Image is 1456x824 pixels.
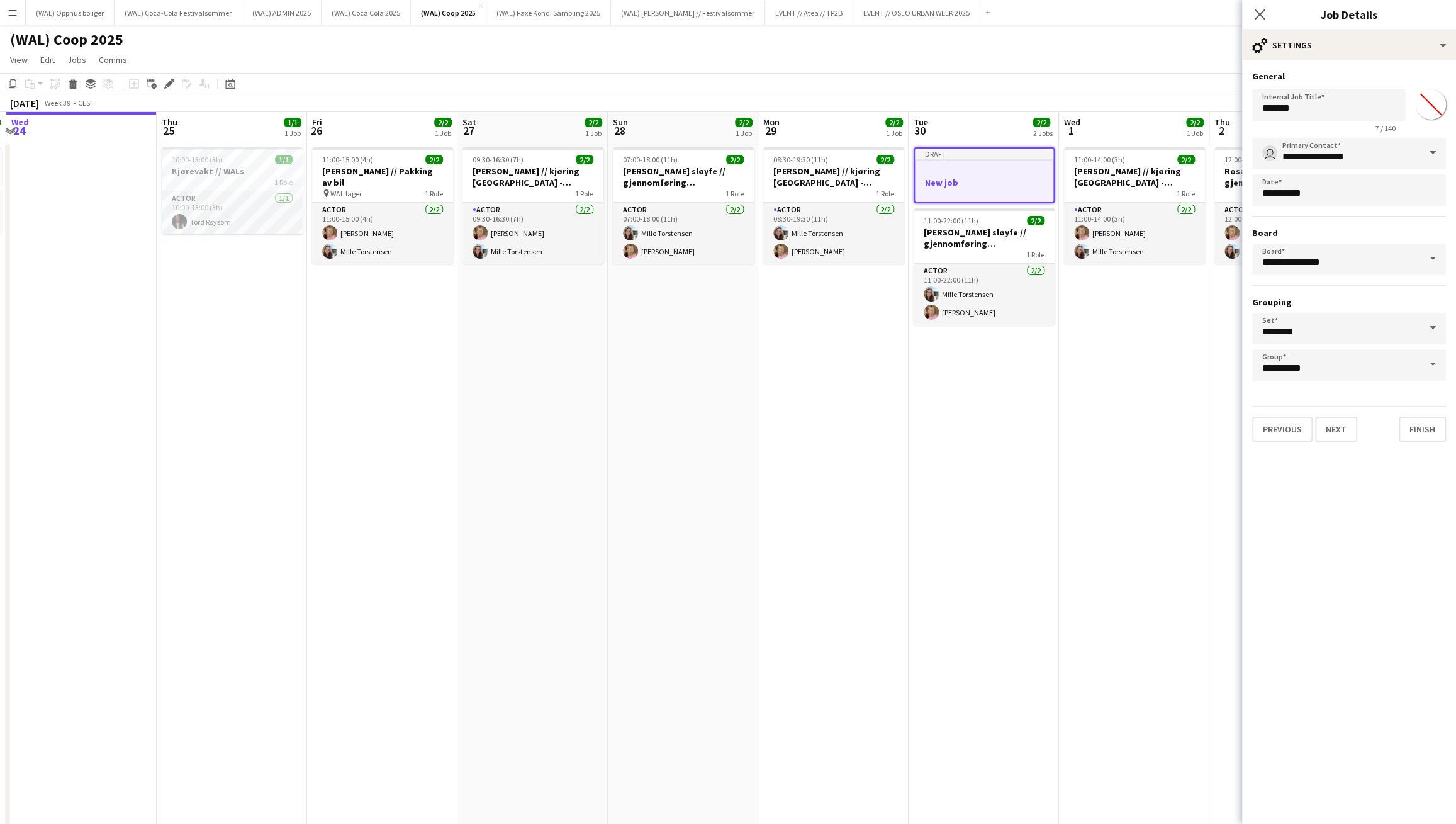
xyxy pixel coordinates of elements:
button: (WAL) Coca Cola 2025 [322,1,411,25]
span: Mon [763,116,780,128]
button: Next [1315,417,1357,442]
app-card-role: Actor2/207:00-18:00 (11h)Mille Torstensen[PERSON_NAME] [613,203,754,264]
div: CEST [78,98,94,108]
a: Edit [35,52,60,68]
span: 2/2 [1177,155,1195,164]
span: Wed [1064,116,1080,128]
span: 2/2 [726,155,744,164]
app-job-card: 08:30-19:30 (11h)2/2[PERSON_NAME] // kjøring [GEOGRAPHIC_DATA] - [GEOGRAPHIC_DATA]1 RoleActor2/20... [763,147,904,264]
app-job-card: 10:00-13:00 (3h)1/1Kjørevakt // WALs1 RoleActor1/110:00-13:00 (3h)Tord Røysom [162,147,303,234]
span: 1/1 [284,118,301,127]
app-card-role: Actor2/212:00-21:00 (9h)[PERSON_NAME]Mille Torstensen [1214,203,1355,264]
span: 1 Role [274,178,293,187]
button: Previous [1252,417,1313,442]
app-job-card: 12:00-21:00 (9h)2/2Rosa sløyfe // gjennomføring Haugesund1 RoleActor2/212:00-21:00 (9h)[PERSON_NA... [1214,147,1355,264]
span: 2/2 [434,118,452,127]
span: 1 Role [1177,189,1195,198]
app-job-card: 11:00-15:00 (4h)2/2[PERSON_NAME] // Pakking av bil WAL lager1 RoleActor2/211:00-15:00 (4h)[PERSON... [312,147,453,264]
h3: [PERSON_NAME] // kjøring [GEOGRAPHIC_DATA] - [GEOGRAPHIC_DATA] [763,166,904,188]
span: 1 Role [1026,250,1044,259]
span: Sat [462,116,476,128]
app-job-card: DraftNew job [914,147,1055,203]
span: Thu [162,116,177,128]
button: (WAL) Coca-Cola Festivalsommer [115,1,242,25]
div: 1 Job [585,128,602,138]
button: EVENT // OSLO URBAN WEEK 2025 [853,1,980,25]
span: Sun [613,116,628,128]
div: [DATE] [10,97,39,110]
div: 1 Job [736,128,752,138]
h3: [PERSON_NAME] sløyfe // gjennomføring [GEOGRAPHIC_DATA] [613,166,754,188]
div: Draft [915,149,1053,159]
span: Tue [914,116,928,128]
span: 2/2 [1186,118,1204,127]
span: 27 [461,123,476,138]
app-job-card: 09:30-16:30 (7h)2/2[PERSON_NAME] // kjøring [GEOGRAPHIC_DATA] - [GEOGRAPHIC_DATA]1 RoleActor2/209... [462,147,603,264]
span: 12:00-21:00 (9h) [1224,155,1275,164]
span: Jobs [67,54,86,65]
span: 10:00-13:00 (3h) [172,155,223,164]
span: 1/1 [275,155,293,164]
div: 1 Job [886,128,902,138]
h3: Kjørevakt // WALs [162,166,303,177]
h3: New job [915,177,1053,188]
span: 28 [611,123,628,138]
span: View [10,54,28,65]
span: 07:00-18:00 (11h) [623,155,678,164]
span: 1 Role [575,189,593,198]
div: 2 Jobs [1033,128,1053,138]
app-card-role: Actor2/211:00-22:00 (11h)Mille Torstensen[PERSON_NAME] [914,264,1055,325]
span: Comms [99,54,127,65]
span: 2/2 [1033,118,1050,127]
button: (WAL) ADMIN 2025 [242,1,322,25]
span: 2/2 [885,118,903,127]
span: 30 [912,123,928,138]
h3: [PERSON_NAME] sløyfe // gjennomføring [GEOGRAPHIC_DATA] [914,227,1055,249]
span: 7 / 140 [1365,123,1406,133]
span: 2/2 [576,155,593,164]
span: Thu [1214,116,1230,128]
span: 1 Role [876,189,894,198]
span: 08:30-19:30 (11h) [773,155,828,164]
a: Jobs [62,52,91,68]
h3: General [1252,71,1446,82]
span: 1 [1062,123,1080,138]
button: (WAL) Coop 2025 [411,1,486,25]
app-job-card: 11:00-22:00 (11h)2/2[PERSON_NAME] sløyfe // gjennomføring [GEOGRAPHIC_DATA]1 RoleActor2/211:00-22... [914,208,1055,325]
h3: Rosa sløyfe // gjennomføring Haugesund [1214,166,1355,188]
span: 1 Role [425,189,443,198]
div: Settings [1242,30,1456,60]
span: Wed [11,116,29,128]
button: (WAL) Opphus boliger [26,1,115,25]
h3: Board [1252,227,1446,239]
h3: Grouping [1252,296,1446,308]
div: 1 Job [1187,128,1203,138]
span: WAL lager [330,189,362,198]
span: 1 Role [725,189,744,198]
span: 11:00-22:00 (11h) [924,216,978,225]
app-job-card: 11:00-14:00 (3h)2/2[PERSON_NAME] // kjøring [GEOGRAPHIC_DATA] - [GEOGRAPHIC_DATA]1 RoleActor2/211... [1064,147,1205,264]
span: 2/2 [585,118,602,127]
app-card-role: Actor2/208:30-19:30 (11h)Mille Torstensen[PERSON_NAME] [763,203,904,264]
h1: (WAL) Coop 2025 [10,30,123,49]
span: 2/2 [735,118,753,127]
app-card-role: Actor2/211:00-14:00 (3h)[PERSON_NAME]Mille Torstensen [1064,203,1205,264]
span: 25 [160,123,177,138]
app-card-role: Actor2/209:30-16:30 (7h)[PERSON_NAME]Mille Torstensen [462,203,603,264]
span: Fri [312,116,322,128]
app-card-role: Actor2/211:00-15:00 (4h)[PERSON_NAME]Mille Torstensen [312,203,453,264]
button: Finish [1399,417,1446,442]
button: (WAL) [PERSON_NAME] // Festivalsommer [611,1,765,25]
button: (WAL) Faxe Kondi Sampling 2025 [486,1,611,25]
app-job-card: 07:00-18:00 (11h)2/2[PERSON_NAME] sløyfe // gjennomføring [GEOGRAPHIC_DATA]1 RoleActor2/207:00-18... [613,147,754,264]
span: Edit [40,54,55,65]
span: 2 [1212,123,1230,138]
